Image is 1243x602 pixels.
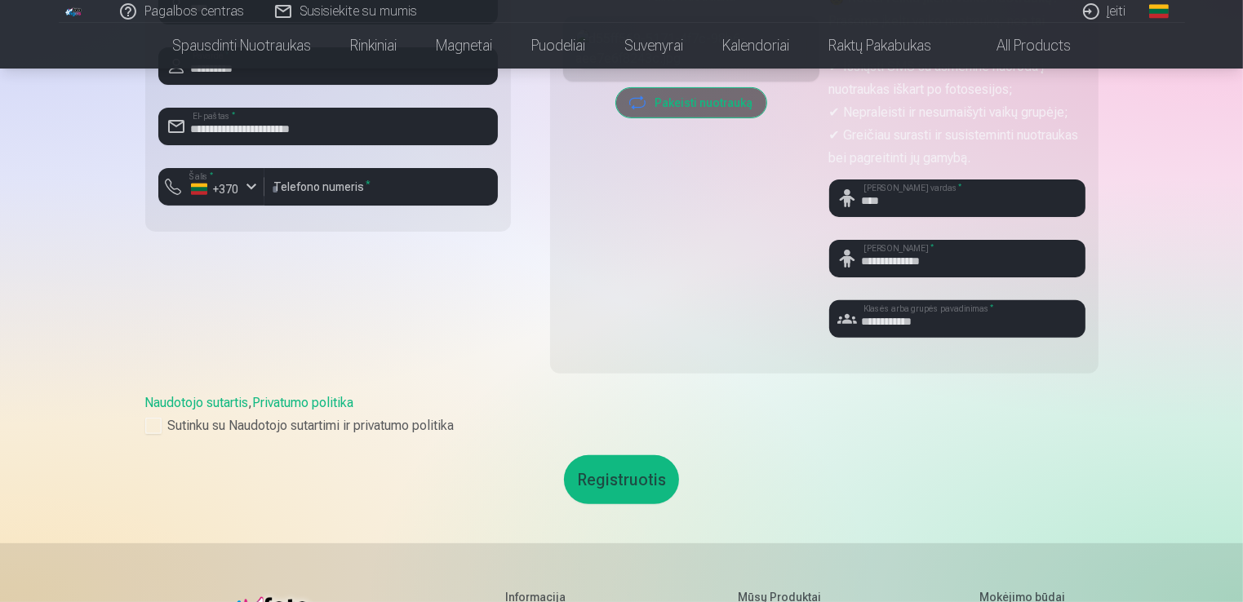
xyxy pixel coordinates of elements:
button: Registruotis [564,455,679,504]
a: Magnetai [416,23,512,69]
a: Puodeliai [512,23,605,69]
a: Naudotojo sutartis [145,395,249,410]
a: Rinkiniai [331,23,416,69]
label: Šalis [184,170,218,183]
div: +370 [191,181,240,197]
p: ✔ Išsiųsti SMS su asmenine nuoroda į nuotraukas iškart po fotosesijos; [829,55,1085,101]
button: Šalis*+370 [158,168,264,206]
p: ✔ Nepraleisti ir nesumaišyti vaikų grupėje; [829,101,1085,124]
p: ✔ Greičiau surasti ir susisteminti nuotraukas bei pagreitinti jų gamybą. [829,124,1085,170]
a: Kalendoriai [703,23,809,69]
a: Suvenyrai [605,23,703,69]
a: Raktų pakabukas [809,23,951,69]
label: Sutinku su Naudotojo sutartimi ir privatumo politika [145,416,1099,436]
a: Privatumo politika [253,395,354,410]
button: Pakeisti nuotrauką [616,88,766,117]
div: , [145,393,1099,436]
a: All products [951,23,1090,69]
img: /fa2 [65,7,83,16]
a: Spausdinti nuotraukas [153,23,331,69]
